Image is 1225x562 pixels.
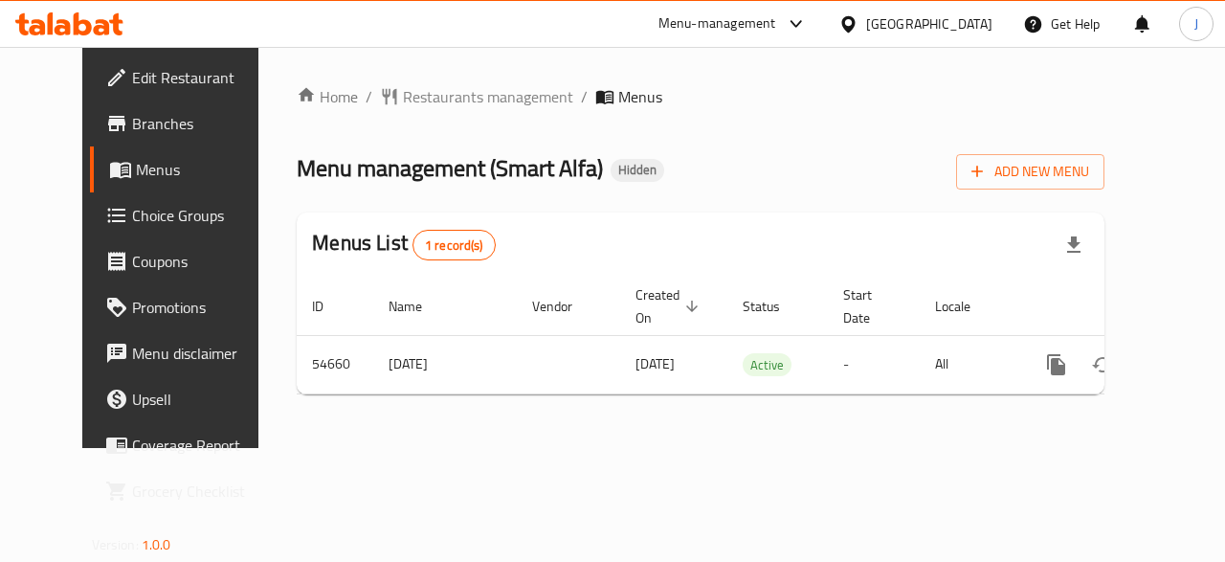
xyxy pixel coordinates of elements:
span: J [1194,13,1198,34]
button: more [1034,342,1080,388]
span: Coupons [132,250,272,273]
td: - [828,335,920,393]
a: Choice Groups [90,192,287,238]
li: / [581,85,588,108]
a: Coverage Report [90,422,287,468]
a: Promotions [90,284,287,330]
span: Created On [635,283,704,329]
a: Branches [90,101,287,146]
li: / [366,85,372,108]
a: Home [297,85,358,108]
span: Restaurants management [403,85,573,108]
span: Promotions [132,296,272,319]
button: Change Status [1080,342,1125,388]
span: Start Date [843,283,897,329]
a: Menu disclaimer [90,330,287,376]
button: Add New Menu [956,154,1104,190]
span: Upsell [132,388,272,411]
a: Restaurants management [380,85,573,108]
td: 54660 [297,335,373,393]
span: ID [312,295,348,318]
span: Menu disclaimer [132,342,272,365]
a: Grocery Checklist [90,468,287,514]
span: Menus [618,85,662,108]
span: 1 record(s) [413,236,495,255]
nav: breadcrumb [297,85,1104,108]
div: Active [743,353,791,376]
span: Hidden [611,162,664,178]
td: [DATE] [373,335,517,393]
h2: Menus List [312,229,495,260]
span: Menus [136,158,272,181]
a: Edit Restaurant [90,55,287,101]
span: 1.0.0 [142,532,171,557]
div: Hidden [611,159,664,182]
span: Version: [92,532,139,557]
span: Add New Menu [971,160,1089,184]
span: Name [389,295,447,318]
div: Menu-management [658,12,776,35]
div: Export file [1051,222,1097,268]
span: Choice Groups [132,204,272,227]
span: Vendor [532,295,597,318]
span: Edit Restaurant [132,66,272,89]
span: Active [743,354,791,376]
span: Branches [132,112,272,135]
span: Locale [935,295,995,318]
a: Upsell [90,376,287,422]
div: Total records count [412,230,496,260]
td: All [920,335,1018,393]
span: Coverage Report [132,434,272,457]
div: [GEOGRAPHIC_DATA] [866,13,992,34]
span: Grocery Checklist [132,480,272,503]
span: Status [743,295,805,318]
a: Menus [90,146,287,192]
span: [DATE] [635,351,675,376]
a: Coupons [90,238,287,284]
span: Menu management ( Smart Alfa ) [297,146,603,190]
